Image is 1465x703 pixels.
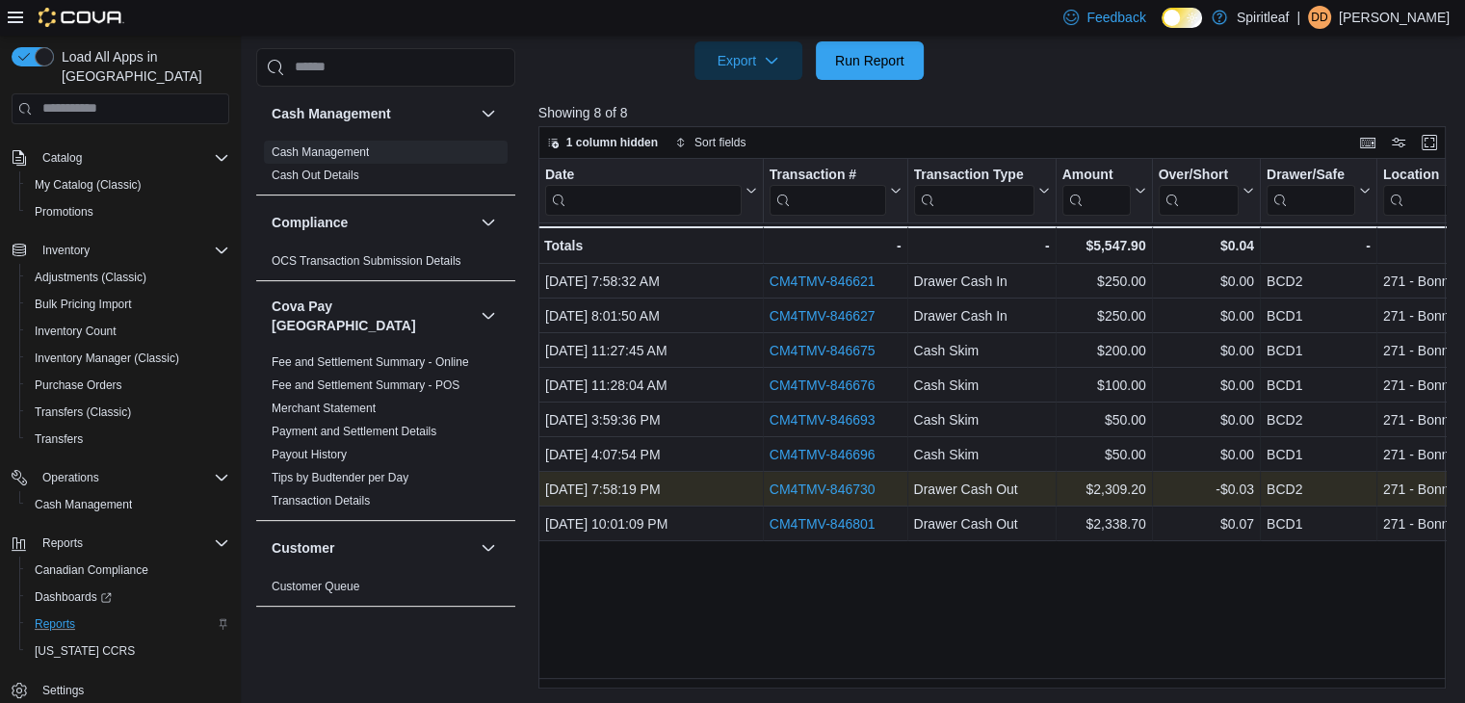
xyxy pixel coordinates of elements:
a: Tips by Budtender per Day [272,471,408,484]
a: Promotions [27,200,101,223]
button: Customer [272,538,473,558]
button: Cova Pay [GEOGRAPHIC_DATA] [477,304,500,327]
button: Enter fullscreen [1418,131,1441,154]
div: Drawer Cash Out [913,478,1049,501]
button: Catalog [35,146,90,169]
input: Dark Mode [1162,8,1202,28]
a: Dashboards [19,584,237,611]
div: Date [545,166,742,215]
button: Customer [477,536,500,560]
a: CM4TMV-846676 [770,378,876,393]
span: Cash Management [27,493,229,516]
span: Inventory [35,239,229,262]
div: $0.00 [1158,374,1253,397]
div: $0.00 [1158,408,1253,431]
span: Purchase Orders [27,374,229,397]
button: [US_STATE] CCRS [19,638,237,664]
span: Purchase Orders [35,378,122,393]
a: Payout History [272,448,347,461]
a: Payment and Settlement Details [272,425,436,438]
a: Reports [27,612,83,636]
button: Reports [35,532,91,555]
div: $0.00 [1158,304,1253,327]
div: Drawer/Safe [1267,166,1355,215]
button: Display options [1387,131,1410,154]
button: Catalog [4,144,237,171]
button: Transfers [19,426,237,453]
button: Sort fields [667,131,753,154]
span: Inventory [42,243,90,258]
button: Inventory Count [19,318,237,345]
div: Totals [544,234,757,257]
div: Transaction # URL [770,166,886,215]
span: Inventory Manager (Classic) [35,351,179,366]
a: Transfers (Classic) [27,401,139,424]
span: Inventory Count [35,324,117,339]
div: Transaction # [770,166,886,184]
div: BCD1 [1267,304,1371,327]
a: OCS Transaction Submission Details [272,254,461,268]
p: Spiritleaf [1237,6,1289,29]
div: BCD1 [1267,512,1371,535]
span: Operations [35,466,229,489]
a: Canadian Compliance [27,559,156,582]
button: Canadian Compliance [19,557,237,584]
span: Load All Apps in [GEOGRAPHIC_DATA] [54,47,229,86]
span: Inventory Manager (Classic) [27,347,229,370]
a: Transaction Details [272,494,370,508]
a: Inventory Count [27,320,124,343]
div: [DATE] 4:07:54 PM [545,443,757,466]
button: Cash Management [19,491,237,518]
span: Transfers (Classic) [27,401,229,424]
span: My Catalog (Classic) [35,177,142,193]
span: Bulk Pricing Import [35,297,132,312]
p: [PERSON_NAME] [1339,6,1450,29]
div: Cash Skim [913,374,1049,397]
span: My Catalog (Classic) [27,173,229,196]
span: Inventory Count [27,320,229,343]
span: Transfers (Classic) [35,404,131,420]
span: Settings [35,678,229,702]
a: Transfers [27,428,91,451]
button: Transaction Type [913,166,1049,215]
div: $2,309.20 [1061,478,1145,501]
div: Cash Skim [913,339,1049,362]
div: Drawer Cash In [913,270,1049,293]
a: Adjustments (Classic) [27,266,154,289]
div: [DATE] 7:58:32 AM [545,270,757,293]
a: Inventory Manager (Classic) [27,347,187,370]
span: Dashboards [27,586,229,609]
button: Inventory [4,237,237,264]
div: - [770,234,902,257]
span: Customer Queue [272,579,359,594]
div: [DATE] 7:58:19 PM [545,478,757,501]
span: Settings [42,683,84,698]
button: Keyboard shortcuts [1356,131,1379,154]
h3: Cova Pay [GEOGRAPHIC_DATA] [272,297,473,335]
button: Amount [1061,166,1145,215]
a: Dashboards [27,586,119,609]
div: Transaction Type [913,166,1033,184]
div: Compliance [256,249,515,280]
button: Cash Management [272,104,473,123]
span: Canadian Compliance [27,559,229,582]
div: $200.00 [1061,339,1145,362]
span: Promotions [27,200,229,223]
button: Export [694,41,802,80]
div: Date [545,166,742,184]
div: $0.00 [1158,339,1253,362]
span: Adjustments (Classic) [27,266,229,289]
span: 1 column hidden [566,135,658,150]
a: Customer Queue [272,580,359,593]
div: $0.00 [1158,443,1253,466]
div: Cash Skim [913,408,1049,431]
span: Catalog [35,146,229,169]
a: CM4TMV-846693 [770,412,876,428]
span: Run Report [835,51,904,70]
a: Bulk Pricing Import [27,293,140,316]
div: Cova Pay [GEOGRAPHIC_DATA] [256,351,515,520]
button: Compliance [477,211,500,234]
a: Settings [35,679,92,702]
h3: Compliance [272,213,348,232]
span: Dark Mode [1162,28,1163,29]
